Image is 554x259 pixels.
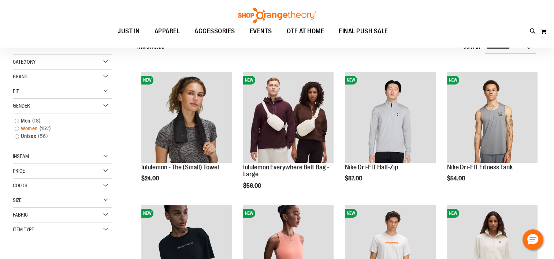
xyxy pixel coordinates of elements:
[13,197,22,203] span: Size
[242,23,279,40] a: EVENTS
[345,76,357,85] span: NEW
[30,117,42,125] span: 18
[447,164,513,171] a: Nike Dri-FIT Fitness Tank
[243,209,255,218] span: NEW
[523,229,543,250] button: Hello, have a question? Let’s chat.
[149,45,151,50] span: 1
[141,72,232,164] a: lululemon - The (Small) TowelNEW
[13,153,29,159] span: Inseam
[237,8,317,23] img: Shop Orangetheory
[447,76,459,85] span: NEW
[443,68,541,200] div: product
[155,23,180,40] span: APPAREL
[36,132,49,140] span: 56
[243,183,262,189] span: $56.00
[13,88,19,94] span: Fit
[13,183,27,188] span: Color
[13,168,25,174] span: Price
[243,164,329,178] a: lululemon Everywhere Belt Bag - Large
[447,72,538,162] img: Nike Dri-FIT Fitness Tank
[331,23,395,40] a: FINAL PUSH SALE
[13,59,36,65] span: Category
[11,117,107,125] a: Men18
[239,68,337,208] div: product
[13,103,30,109] span: Gender
[243,72,334,164] a: lululemon Everywhere Belt Bag - LargeNEW
[147,23,187,40] a: APPAREL
[118,23,140,40] span: JUST IN
[141,164,219,171] a: lululemon - The (Small) Towel
[279,23,332,40] a: OTF AT HOME
[11,125,107,132] a: Women152
[339,23,388,40] span: FINAL PUSH SALE
[287,23,324,40] span: OTF AT HOME
[141,175,160,182] span: $24.00
[250,23,272,40] span: EVENTS
[345,209,357,218] span: NEW
[194,23,235,40] span: ACCESSORIES
[11,132,107,140] a: Unisex56
[156,45,164,50] span: 260
[187,23,242,40] a: ACCESSORIES
[141,72,232,162] img: lululemon - The (Small) Towel
[341,68,439,200] div: product
[345,164,398,171] a: Nike Dri-FIT Half-Zip
[137,42,164,53] h2: Items to
[141,209,153,218] span: NEW
[243,76,255,85] span: NEW
[138,68,235,200] div: product
[447,209,459,218] span: NEW
[141,76,153,85] span: NEW
[243,72,334,162] img: lululemon Everywhere Belt Bag - Large
[447,175,466,182] span: $54.00
[345,72,435,162] img: Nike Dri-FIT Half-Zip
[345,175,363,182] span: $87.00
[447,72,538,164] a: Nike Dri-FIT Fitness TankNEW
[345,72,435,164] a: Nike Dri-FIT Half-ZipNEW
[13,226,34,232] span: Item Type
[110,23,147,40] a: JUST IN
[13,212,28,218] span: Fabric
[13,74,27,79] span: Brand
[38,125,53,132] span: 152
